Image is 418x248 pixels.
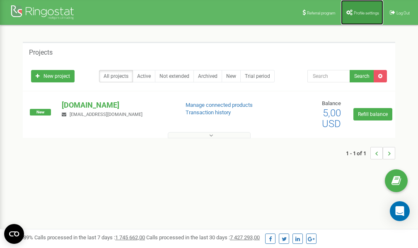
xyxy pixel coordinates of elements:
[322,107,341,130] span: 5,00 USD
[230,234,260,241] u: 7 427 293,00
[346,139,395,168] nav: ...
[29,49,53,56] h5: Projects
[99,70,133,82] a: All projects
[193,70,222,82] a: Archived
[133,70,155,82] a: Active
[307,70,350,82] input: Search
[307,11,336,15] span: Referral program
[353,108,392,120] a: Refill balance
[146,234,260,241] span: Calls processed in the last 30 days :
[350,70,374,82] button: Search
[34,234,145,241] span: Calls processed in the last 7 days :
[62,100,172,111] p: [DOMAIN_NAME]
[31,70,75,82] a: New project
[115,234,145,241] u: 1 745 662,00
[396,11,410,15] span: Log Out
[354,11,379,15] span: Profile settings
[155,70,194,82] a: Not extended
[240,70,275,82] a: Trial period
[186,102,253,108] a: Manage connected products
[222,70,241,82] a: New
[322,100,341,106] span: Balance
[346,147,370,159] span: 1 - 1 of 1
[390,201,410,221] div: Open Intercom Messenger
[4,224,24,244] button: Open CMP widget
[30,109,51,116] span: New
[70,112,143,117] span: [EMAIL_ADDRESS][DOMAIN_NAME]
[186,109,231,116] a: Transaction history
